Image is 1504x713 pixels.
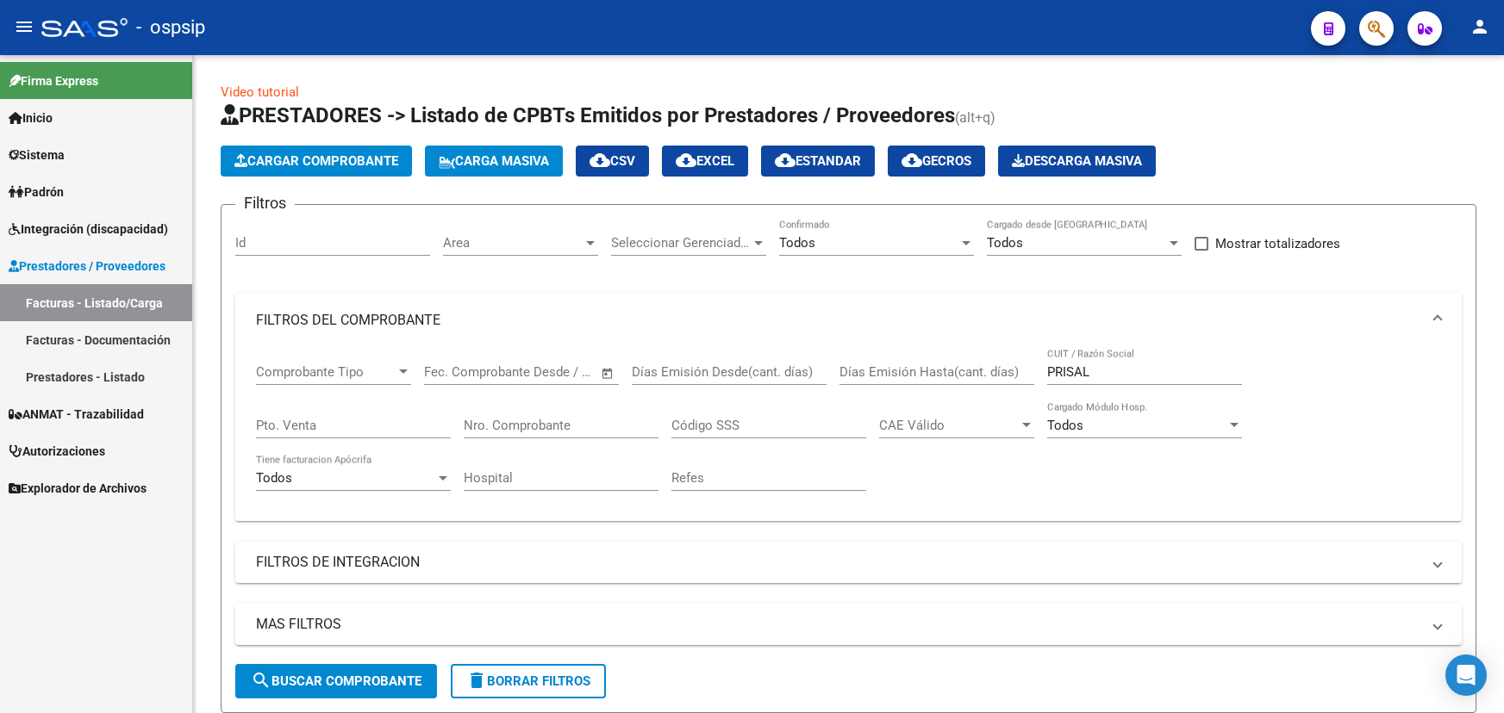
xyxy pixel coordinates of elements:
[235,348,1462,521] div: FILTROS DEL COMPROBANTE
[235,293,1462,348] mat-expansion-panel-header: FILTROS DEL COMPROBANTE
[888,146,985,177] button: Gecros
[590,153,635,169] span: CSV
[9,220,168,239] span: Integración (discapacidad)
[987,235,1023,251] span: Todos
[466,673,590,689] span: Borrar Filtros
[998,146,1156,177] app-download-masive: Descarga masiva de comprobantes (adjuntos)
[1470,16,1490,37] mat-icon: person
[9,479,147,498] span: Explorador de Archivos
[775,153,861,169] span: Estandar
[761,146,875,177] button: Estandar
[611,235,751,251] span: Seleccionar Gerenciador
[251,670,271,691] mat-icon: search
[451,664,606,698] button: Borrar Filtros
[9,183,64,201] span: Padrón
[902,150,922,170] mat-icon: cloud_download
[256,311,1420,330] mat-panel-title: FILTROS DEL COMPROBANTE
[466,670,487,691] mat-icon: delete
[235,191,295,215] h3: Filtros
[779,235,815,251] span: Todos
[221,84,299,100] a: Video tutorial
[775,150,796,170] mat-icon: cloud_download
[902,153,971,169] span: Gecros
[598,363,618,383] button: Open calendar
[1445,654,1487,696] div: Open Intercom Messenger
[256,470,292,486] span: Todos
[235,542,1462,583] mat-expansion-panel-header: FILTROS DE INTEGRACION
[251,673,421,689] span: Buscar Comprobante
[662,146,748,177] button: EXCEL
[955,109,995,126] span: (alt+q)
[1012,153,1142,169] span: Descarga Masiva
[9,146,65,164] span: Sistema
[235,664,437,698] button: Buscar Comprobante
[9,405,144,424] span: ANMAT - Trazabilidad
[998,146,1156,177] button: Descarga Masiva
[14,16,34,37] mat-icon: menu
[9,257,165,276] span: Prestadores / Proveedores
[235,604,1462,645] mat-expansion-panel-header: MAS FILTROS
[136,9,205,46] span: - ospsip
[256,553,1420,572] mat-panel-title: FILTROS DE INTEGRACION
[1047,418,1083,433] span: Todos
[879,418,1019,433] span: CAE Válido
[425,146,563,177] button: Carga Masiva
[576,146,649,177] button: CSV
[9,108,53,127] span: Inicio
[9,442,105,461] span: Autorizaciones
[234,153,398,169] span: Cargar Comprobante
[9,71,98,90] span: Firma Express
[439,153,549,169] span: Carga Masiva
[256,615,1420,634] mat-panel-title: MAS FILTROS
[443,235,583,251] span: Area
[221,103,955,127] span: PRESTADORES -> Listado de CPBTs Emitidos por Prestadores / Proveedores
[509,364,593,380] input: Fecha fin
[424,364,494,380] input: Fecha inicio
[256,364,396,380] span: Comprobante Tipo
[1215,233,1340,254] span: Mostrar totalizadores
[676,153,734,169] span: EXCEL
[221,146,412,177] button: Cargar Comprobante
[676,150,696,170] mat-icon: cloud_download
[590,150,610,170] mat-icon: cloud_download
